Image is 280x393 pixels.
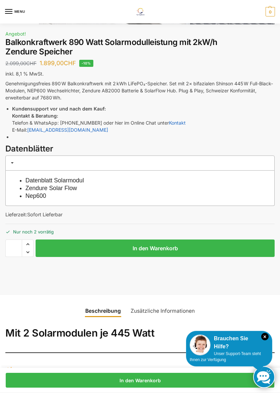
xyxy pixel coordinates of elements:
[264,7,275,16] a: 0
[5,239,22,257] input: Produktmenge
[4,261,276,280] iframe: Sicherer Rahmen für schnelle Bezahlvorgänge
[132,8,148,15] img: Solaranlagen, Speicheranlagen und Energiesparprodukte
[26,60,37,67] span: CHF
[26,185,77,191] a: Zendure Solar Flow
[190,335,269,351] div: Brauchen Sie Hilfe?
[22,240,33,249] span: Increase quantity
[5,366,275,389] h3: ☀️ Balkonkraftwerk mit Speicher – 890 W Solarmodulleistung + 2 kWh LiFePO₄-Speicher
[26,177,84,184] a: Datenblatt Solarmodul
[190,335,211,355] img: Customer service
[5,60,37,67] bdi: 2.099,00
[22,248,33,257] span: Reduce quantity
[40,59,76,67] bdi: 1.899,00
[5,327,275,340] h2: Mit 2 Solarmodulen je 445 Watt
[12,106,106,112] strong: Kundensupport vor und nach dem Kauf:
[27,212,62,217] span: Sofort Lieferbar
[12,105,275,133] li: Telefon & WhatsApp: [PHONE_NUMBER] oder hier im Online Chat unter E-Mail:
[127,303,199,319] a: Zusätzliche Informationen
[261,333,269,340] i: Schließen
[5,212,62,217] span: Lieferzeit:
[266,7,275,16] span: 0
[5,71,44,77] span: inkl. 8,1 % MwSt.
[64,59,76,67] span: CHF
[5,143,275,155] h3: Datenblätter
[5,7,25,17] button: Menu
[264,7,275,16] nav: Cart contents
[36,239,275,257] button: In den Warenkorb
[169,120,186,126] a: Kontakt
[190,351,261,362] span: Unser Support-Team steht Ihnen zur Verfügung
[12,113,58,119] strong: Kontakt & Beratung:
[26,192,46,199] a: Nep600
[5,80,275,101] p: Genehmigungsfreies 890 W Balkonkraftwerk mit 2 kWh LiFePO₄-Speicher. Set mit 2× bifazialen Shinso...
[81,303,125,319] a: Beschreibung
[27,127,108,133] a: [EMAIL_ADDRESS][DOMAIN_NAME]
[5,224,275,235] p: Nur noch 2 vorrätig
[79,60,93,67] span: -10%
[5,38,275,57] h1: Balkonkraftwerk 890 Watt Solarmodulleistung mit 2kW/h Zendure Speicher
[5,31,26,37] span: Angebot!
